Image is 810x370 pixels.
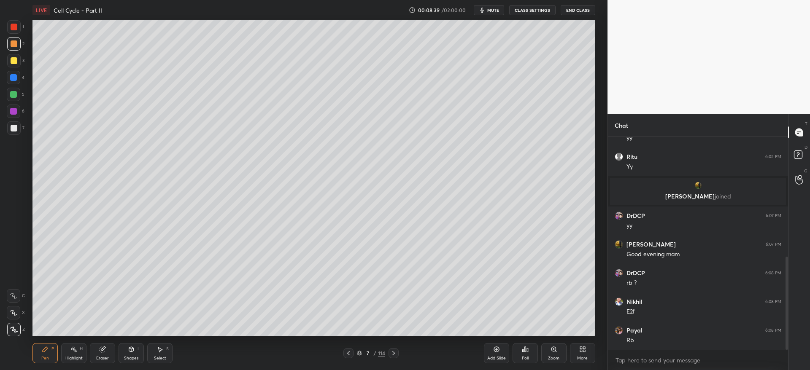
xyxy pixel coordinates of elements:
div: 7 [364,351,372,356]
div: Rb [626,336,781,345]
div: yy [626,134,781,142]
div: C [7,289,25,303]
div: 6:08 PM [765,299,781,304]
div: More [577,356,588,360]
div: Pen [41,356,49,360]
div: 6:05 PM [765,154,781,159]
div: 2 [7,37,24,51]
img: b3a95a5546134ed09af10c7c8539e58d.jpg [615,269,623,277]
div: Z [7,323,25,336]
p: G [804,168,807,174]
h6: Ritu [626,153,637,161]
span: mute [487,7,499,13]
div: 1 [7,20,24,34]
div: Add Slide [487,356,506,360]
div: 5 [7,88,24,101]
div: 4 [7,71,24,84]
img: c08f965e41274c428d80f2378d283496.jpg [694,181,702,190]
button: CLASS SETTINGS [509,5,556,15]
div: Good evening mam [626,250,781,259]
h6: DrDCP [626,212,645,220]
div: 3 [7,54,24,67]
div: H [80,347,83,351]
div: LIVE [32,5,50,15]
div: yy [626,222,781,230]
div: / [374,351,376,356]
button: End Class [561,5,595,15]
div: E2f [626,308,781,316]
img: c08f965e41274c428d80f2378d283496.jpg [615,240,623,249]
img: default.png [615,153,623,161]
h6: [PERSON_NAME] [626,241,676,248]
div: Zoom [548,356,559,360]
div: 114 [378,349,385,357]
div: S [166,347,169,351]
div: 6:08 PM [765,271,781,276]
p: Chat [608,114,635,137]
div: Shapes [124,356,138,360]
img: 79d88a0a46c4416e93495701b2178adb.jpg [615,298,623,306]
div: X [7,306,25,319]
div: P [51,347,54,351]
div: L [138,347,140,351]
div: 6:08 PM [765,328,781,333]
h4: Cell Cycle - Part II [54,6,102,14]
p: T [805,121,807,127]
div: Yy [626,163,781,171]
div: Highlight [65,356,83,360]
div: Eraser [96,356,109,360]
div: 6:07 PM [766,242,781,247]
h6: DrDCP [626,269,645,277]
span: joined [715,192,731,200]
div: grid [608,137,788,350]
button: mute [474,5,504,15]
img: b3a95a5546134ed09af10c7c8539e58d.jpg [615,212,623,220]
img: da65f6671897461b95ccf11048366dbc.jpg [615,326,623,335]
h6: Payal [626,327,643,334]
div: 6 [7,105,24,118]
div: rb ? [626,279,781,287]
div: 7 [7,121,24,135]
h6: Nikhil [626,298,643,306]
div: Select [154,356,166,360]
p: [PERSON_NAME] [615,193,781,200]
p: D [805,144,807,150]
div: Poll [522,356,529,360]
div: 6:07 PM [766,213,781,218]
